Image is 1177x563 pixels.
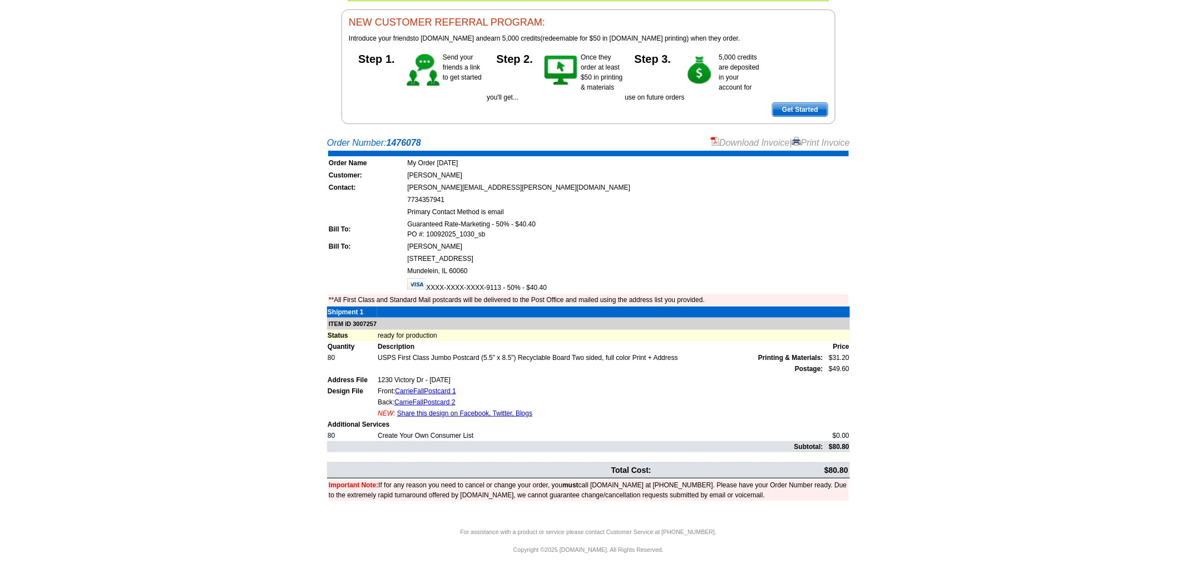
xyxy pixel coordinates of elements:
td: [PERSON_NAME] [407,241,849,252]
div: Order Number: [327,136,850,150]
td: Contact: [328,182,405,193]
td: Back: [377,397,824,408]
td: Mundelein, IL 60060 [407,265,849,276]
td: ready for production [377,330,850,341]
td: Subtotal: [327,441,824,452]
td: Design File [327,386,377,397]
strong: 1476078 [387,138,421,147]
img: u [322,2,333,3]
a: CarrieFallPostcard 1 [395,387,456,395]
span: Send your friends a link to get started [443,53,482,81]
span: Introduce your friends [349,34,413,42]
td: 1230 Victory Dr - [DATE] [377,374,824,386]
td: If for any reason you need to cancel or change your order, you call [DOMAIN_NAME] at [PHONE_NUMBE... [328,480,849,501]
td: Shipment 1 [327,307,377,318]
iframe: LiveChat chat widget [955,304,1177,563]
a: Print Invoice [792,138,850,147]
td: **All First Class and Standard Mail postcards will be delivered to the Post Office and mailed usi... [328,294,849,305]
span: NEW: [378,409,395,417]
td: 80 [327,352,377,363]
td: Price [824,341,850,352]
td: My Order [DATE] [407,157,849,169]
td: Bill To: [328,241,405,252]
td: XXXX-XXXX-XXXX-9113 - 50% - $40.40 [407,278,849,293]
img: step-2.gif [542,52,581,89]
td: 80 [327,430,377,441]
span: earn 5,000 credits [487,34,541,42]
td: Status [327,330,377,341]
h3: NEW CUSTOMER REFERRAL PROGRAM: [349,17,828,29]
td: $80.80 [653,464,849,477]
td: Primary Contact Method is email [407,206,849,218]
h5: Step 3. [625,52,681,63]
td: USPS First Class Jumbo Postcard (5.5" x 8.5") Recyclable Board Two sided, full color Print + Address [377,352,824,363]
a: Share this design on Facebook, Twitter, Blogs [397,409,532,417]
td: [STREET_ADDRESS] [407,253,849,264]
img: step-1.gif [404,52,443,89]
b: must [562,481,578,489]
td: Quantity [327,341,377,352]
h5: Step 1. [349,52,404,63]
span: Once they order at least $50 in printing & materials you'll get... [487,53,622,101]
td: $49.60 [824,363,850,374]
p: to [DOMAIN_NAME] and (redeemable for $50 in [DOMAIN_NAME] printing) when they order. [349,33,828,43]
img: small-print-icon.gif [792,137,801,146]
td: Description [377,341,824,352]
td: Create Your Own Consumer List [377,430,824,441]
img: step-3.gif [681,52,719,89]
font: Important Note: [329,481,378,489]
td: Guaranteed Rate-Marketing - 50% - $40.40 PO #: 10092025_1030_sb [407,219,849,240]
strong: Postage: [795,365,823,373]
td: $80.80 [824,441,850,452]
td: [PERSON_NAME][EMAIL_ADDRESS][PERSON_NAME][DOMAIN_NAME] [407,182,849,193]
td: Total Cost: [328,464,652,477]
td: $31.20 [824,352,850,363]
span: Printing & Materials: [758,353,823,363]
td: Order Name [328,157,405,169]
td: Front: [377,386,824,397]
td: ITEM ID 3007257 [327,318,850,330]
td: [PERSON_NAME] [407,170,849,181]
td: $0.00 [824,430,850,441]
td: Additional Services [327,419,850,430]
td: 7734357941 [407,194,849,205]
a: CarrieFallPostcard 2 [394,398,455,406]
span: 5,000 credits are deposited in your account for use on future orders [625,53,760,101]
img: visa.gif [407,278,426,290]
span: Get Started [773,103,828,116]
h5: Step 2. [487,52,542,63]
td: Bill To: [328,219,405,240]
a: Get Started [772,102,828,117]
img: small-pdf-icon.gif [711,137,720,146]
a: Download Invoice [711,138,790,147]
td: Customer: [328,170,405,181]
td: Address File [327,374,377,386]
div: | [711,136,850,150]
